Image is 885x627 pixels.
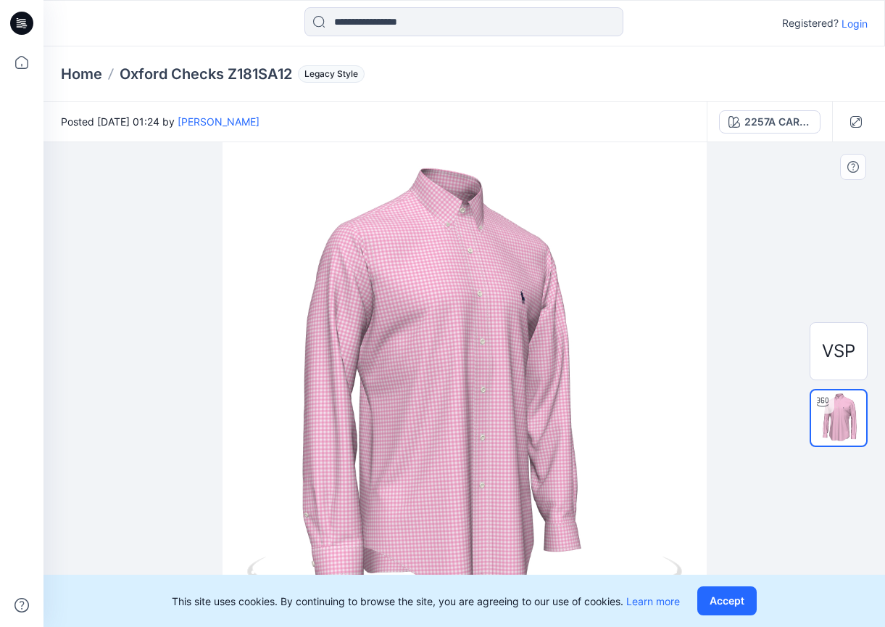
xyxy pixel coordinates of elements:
[697,586,757,615] button: Accept
[172,594,680,609] p: This site uses cookies. By continuing to browse the site, you are agreeing to our use of cookies.
[782,15,839,32] p: Registered?
[298,65,365,83] span: Legacy Style
[178,115,259,128] a: [PERSON_NAME]
[120,64,292,84] p: Oxford Checks Z181SA12
[719,110,820,134] button: 2257A CARNATION WHITE
[292,64,365,84] button: Legacy Style
[61,64,102,84] a: Home
[811,390,866,446] img: turntable-31-10-2021-09:31:33
[61,114,259,129] span: Posted [DATE] 01:24 by
[626,595,680,607] a: Learn more
[822,338,855,364] span: VSP
[842,16,868,31] p: Login
[744,114,811,130] div: 2257A CARNATION WHITE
